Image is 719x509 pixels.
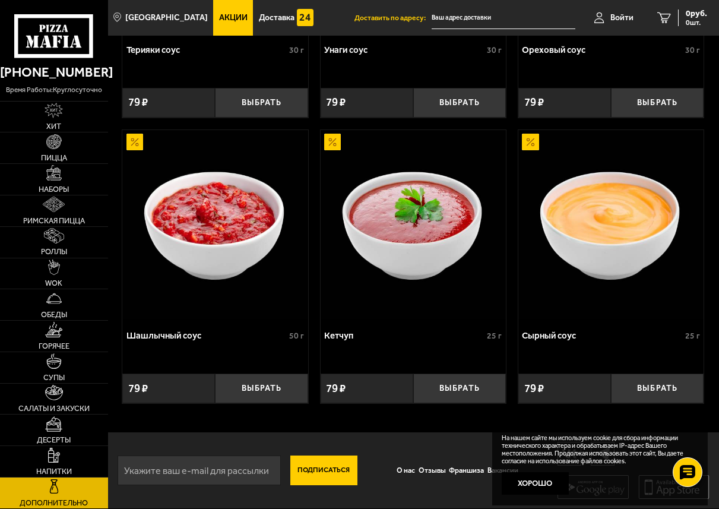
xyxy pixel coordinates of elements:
[395,459,417,482] a: О нас
[46,123,61,131] span: Хит
[126,330,286,341] div: Шашлычный соус
[522,45,682,55] div: Ореховый соус
[354,14,432,21] span: Доставить по адресу:
[36,468,72,476] span: Напитки
[685,331,700,341] span: 25 г
[413,88,506,118] button: Выбрать
[118,456,281,485] input: Укажите ваш e-mail для рассылки
[413,374,506,403] button: Выбрать
[487,331,502,341] span: 25 г
[326,383,346,394] span: 79 ₽
[41,154,67,162] span: Пицца
[486,459,520,482] a: Вакансии
[20,499,88,507] span: Дополнительно
[39,186,69,194] span: Наборы
[215,88,308,118] button: Выбрать
[518,130,704,320] img: Сырный соус
[41,248,67,256] span: Роллы
[518,130,704,320] a: АкционныйСырный соус
[524,97,544,108] span: 79 ₽
[45,280,62,287] span: WOK
[610,14,634,22] span: Войти
[502,434,692,465] p: На нашем сайте мы используем cookie для сбора информации технического характера и обрабатываем IP...
[487,45,502,55] span: 30 г
[686,19,707,26] span: 0 шт.
[39,343,69,350] span: Горячее
[321,130,506,320] img: Кетчуп
[324,134,341,150] img: Акционный
[41,311,67,319] span: Обеды
[126,134,143,150] img: Акционный
[215,374,308,403] button: Выбрать
[128,383,148,394] span: 79 ₽
[686,10,707,18] span: 0 руб.
[259,14,294,22] span: Доставка
[37,437,71,444] span: Десерты
[324,330,484,341] div: Кетчуп
[122,130,308,320] a: АкционныйШашлычный соус
[685,45,700,55] span: 30 г
[23,217,85,225] span: Римская пицца
[324,45,484,55] div: Унаги соус
[290,456,358,485] button: Подписаться
[126,45,286,55] div: Терияки соус
[611,88,704,118] button: Выбрать
[448,459,486,482] a: Франшиза
[432,7,575,29] input: Ваш адрес доставки
[522,134,539,150] img: Акционный
[326,97,346,108] span: 79 ₽
[321,130,506,320] a: АкционныйКетчуп
[125,14,208,22] span: [GEOGRAPHIC_DATA]
[524,383,544,394] span: 79 ₽
[18,405,90,413] span: Салаты и закуски
[289,45,304,55] span: 30 г
[522,330,682,341] div: Сырный соус
[611,374,704,403] button: Выбрать
[43,374,65,382] span: Супы
[297,9,313,26] img: 15daf4d41897b9f0e9f617042186c801.svg
[502,472,569,495] button: Хорошо
[122,130,308,320] img: Шашлычный соус
[417,459,448,482] a: Отзывы
[289,331,304,341] span: 50 г
[219,14,248,22] span: Акции
[128,97,148,108] span: 79 ₽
